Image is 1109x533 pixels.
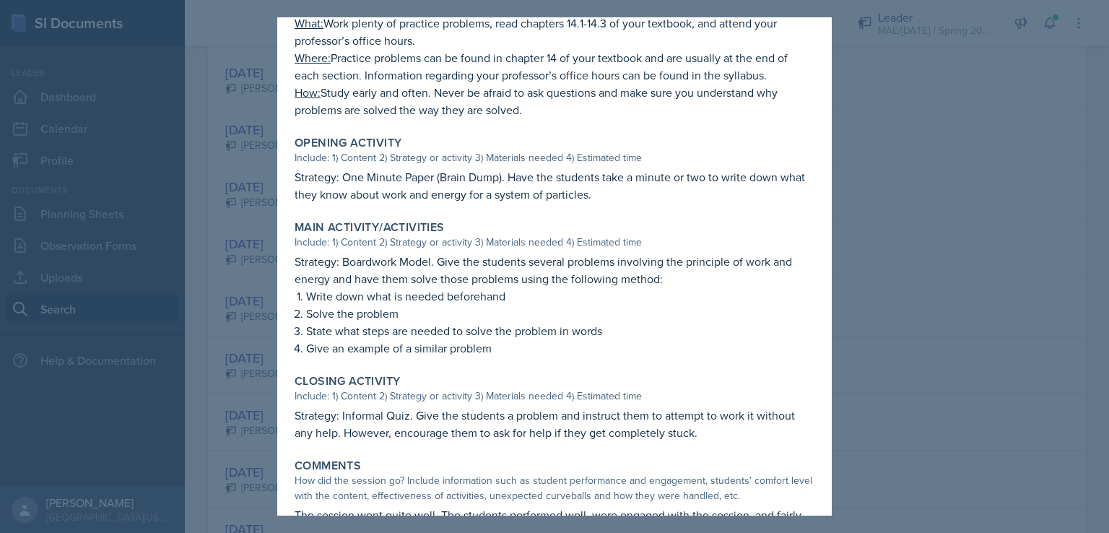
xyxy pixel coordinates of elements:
p: State what steps are needed to solve the problem in words [306,322,814,339]
p: Strategy: Informal Quiz. Give the students a problem and instruct them to attempt to work it with... [295,407,814,441]
p: Study early and often. Never be afraid to ask questions and make sure you understand why problems... [295,84,814,118]
p: Strategy: Boardwork Model. Give the students several problems involving the principle of work and... [295,253,814,287]
p: Write down what is needed beforehand [306,287,814,305]
div: Include: 1) Content 2) Strategy or activity 3) Materials needed 4) Estimated time [295,389,814,404]
div: Include: 1) Content 2) Strategy or activity 3) Materials needed 4) Estimated time [295,235,814,250]
label: Closing Activity [295,374,400,389]
u: Where: [295,50,331,66]
p: Strategy: One Minute Paper (Brain Dump). Have the students take a minute or two to write down wha... [295,168,814,203]
label: Opening Activity [295,136,401,150]
u: What: [295,15,323,31]
u: How: [295,84,321,100]
label: Main Activity/Activities [295,220,445,235]
label: Comments [295,459,361,473]
p: Solve the problem [306,305,814,322]
p: Give an example of a similar problem [306,339,814,357]
p: Practice problems can be found in chapter 14 of your textbook and are usually at the end of each ... [295,49,814,84]
div: How did the session go? Include information such as student performance and engagement, students'... [295,473,814,503]
p: Work plenty of practice problems, read chapters 14.1-14.3 of your textbook, and attend your profe... [295,14,814,49]
div: Include: 1) Content 2) Strategy or activity 3) Materials needed 4) Estimated time [295,150,814,165]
